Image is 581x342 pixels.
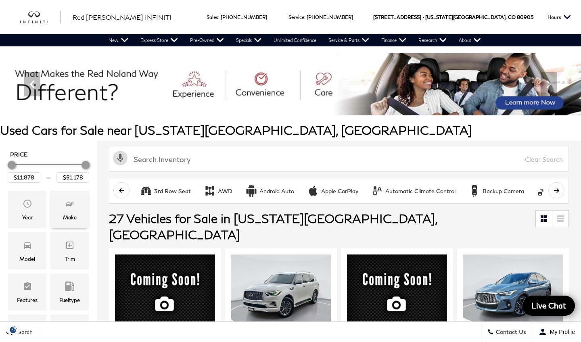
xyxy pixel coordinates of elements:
div: ModelModel [8,232,46,269]
button: 3rd Row Seat3rd Row Seat [136,182,195,199]
span: Transmission [23,321,32,337]
input: Search Inventory [109,147,569,172]
span: Go to slide 4 [303,100,311,108]
input: Minimum [8,172,40,183]
div: Price [8,158,89,183]
a: infiniti [20,11,61,24]
button: scroll left [113,182,130,198]
a: Pre-Owned [184,34,230,46]
button: scroll right [548,182,564,198]
div: Backup Camera [468,185,481,197]
a: Red [PERSON_NAME] INFINITI [73,13,171,22]
span: Year [23,197,32,213]
div: Make [63,213,77,222]
a: Research [412,34,453,46]
span: Live Chat [527,300,570,311]
svg: Click to toggle on voice search [113,151,127,165]
div: Model [19,254,35,263]
span: Features [23,279,32,296]
span: Mileage [65,321,75,337]
div: Next [541,72,557,96]
img: 2014 INFINITI Q50 Premium [115,254,215,332]
h5: Price [10,151,87,158]
span: Contact Us [494,329,526,336]
a: [PHONE_NUMBER] [307,14,353,20]
div: Previous [24,72,40,96]
span: : [304,14,305,20]
a: [PHONE_NUMBER] [221,14,267,20]
div: YearYear [8,191,46,228]
div: Maximum Price [82,161,90,169]
span: Trim [65,238,75,254]
span: Service [288,14,304,20]
a: Finance [375,34,412,46]
span: Sales [207,14,218,20]
div: Year [22,213,33,222]
span: Go to slide 3 [292,100,300,108]
nav: Main Navigation [102,34,487,46]
a: Unlimited Confidence [268,34,322,46]
img: 2024 INFINITI QX55 SENSORY [463,254,563,329]
div: 3rd Row Seat [140,185,152,197]
div: Automatic Climate Control [371,185,383,197]
span: 27 Vehicles for Sale in [US_STATE][GEOGRAPHIC_DATA], [GEOGRAPHIC_DATA] [109,211,437,242]
button: Open user profile menu [533,322,581,342]
div: FueltypeFueltype [50,273,89,311]
span: My Profile [547,329,575,335]
div: AWD [218,188,232,195]
span: Red [PERSON_NAME] INFINITI [73,13,171,21]
img: Opt-Out Icon [4,325,23,334]
div: Android Auto [245,185,257,197]
div: Trim [65,254,75,263]
div: 3rd Row Seat [154,188,191,195]
div: Features [17,296,38,304]
div: MakeMake [50,191,89,228]
span: Fueltype [65,279,75,296]
div: Backup Camera [483,188,524,195]
span: Model [23,238,32,254]
div: TrimTrim [50,232,89,269]
div: Apple CarPlay [307,185,319,197]
a: [STREET_ADDRESS] • [US_STATE][GEOGRAPHIC_DATA], CO 80905 [373,14,533,20]
div: AWD [204,185,216,197]
div: Fueltype [59,296,80,304]
a: Specials [230,34,268,46]
a: Express Store [134,34,184,46]
div: Automatic Climate Control [385,188,456,195]
button: Apple CarPlayApple CarPlay [303,182,363,199]
a: New [102,34,134,46]
a: Service & Parts [322,34,375,46]
button: Android AutoAndroid Auto [241,182,299,199]
div: Minimum Price [8,161,16,169]
input: Maximum [56,172,89,183]
span: Search [13,329,33,336]
button: Backup CameraBackup Camera [464,182,529,199]
span: Make [65,197,75,213]
img: 2022 INFINITI QX60 LUXE [347,254,447,332]
span: : [218,14,219,20]
a: About [453,34,487,46]
div: Blind Spot Monitor [537,185,549,197]
img: INFINITI [20,11,61,24]
div: Android Auto [259,188,294,195]
span: Go to slide 1 [270,100,278,108]
a: Live Chat [522,296,575,316]
div: FeaturesFeatures [8,273,46,311]
button: Automatic Climate ControlAutomatic Climate Control [367,182,460,199]
button: AWDAWD [199,182,237,199]
img: 2022 INFINITI QX80 LUXE [231,254,331,329]
section: Click to Open Cookie Consent Modal [4,325,23,334]
span: Go to slide 2 [281,100,289,108]
div: Apple CarPlay [321,188,358,195]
